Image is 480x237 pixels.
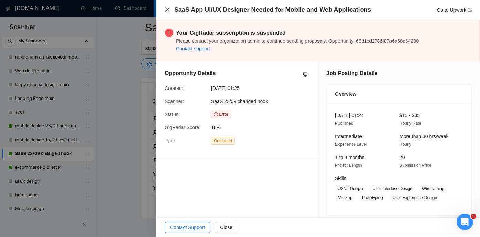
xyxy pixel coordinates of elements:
[165,29,173,37] span: exclamation-circle
[399,163,431,168] span: Submission Price
[399,134,448,139] span: More than 30 hrs/week
[165,99,184,104] span: Scanner:
[211,111,231,118] span: Error
[335,90,356,98] span: Overview
[211,99,268,104] span: SaaS 23/09 changed hook
[370,185,415,193] span: User Interface Design
[457,214,473,230] iframe: Intercom live chat
[359,194,386,202] span: Prototyping
[335,163,362,168] span: Project Length
[399,121,421,126] span: Hourly Rate
[335,185,366,193] span: UX/UI Design
[399,113,420,118] span: $15 - $35
[399,142,411,147] span: Hourly
[174,6,371,14] h4: SaaS App UI/UX Designer Needed for Mobile and Web Applications
[471,214,476,219] span: 5
[165,138,176,143] span: Type:
[399,155,405,160] span: 20
[215,222,238,233] button: Close
[211,124,314,131] span: 18%
[326,69,377,78] h5: Job Posting Details
[214,112,218,116] span: exclamation-circle
[176,38,419,44] span: Please contact your organization admin to continue sending proposals. Opportunity: 68d1cd2786f87a...
[165,7,170,12] span: close
[390,194,440,202] span: User Experience Design
[211,137,235,145] span: Outbound
[165,112,180,117] span: Status:
[468,8,472,12] span: export
[335,194,355,202] span: Mockup
[335,121,353,126] span: Published
[301,71,310,79] button: dislike
[165,7,170,13] button: Close
[335,134,362,139] span: Intermediate
[165,69,216,78] h5: Opportunity Details
[176,30,286,36] strong: Your GigRadar subscription is suspended
[165,85,183,91] span: Created:
[335,155,364,160] span: 1 to 3 months
[303,72,308,78] span: dislike
[176,46,210,51] a: Contact support
[165,222,210,233] button: Contact Support
[437,7,472,13] a: Go to Upworkexport
[220,224,232,231] span: Close
[170,224,205,231] span: Contact Support
[335,113,364,118] span: [DATE] 01:24
[335,176,346,181] span: Skills
[335,142,367,147] span: Experience Level
[211,84,314,92] span: [DATE] 01:25
[165,125,200,130] span: GigRadar Score:
[419,185,447,193] span: Wireframing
